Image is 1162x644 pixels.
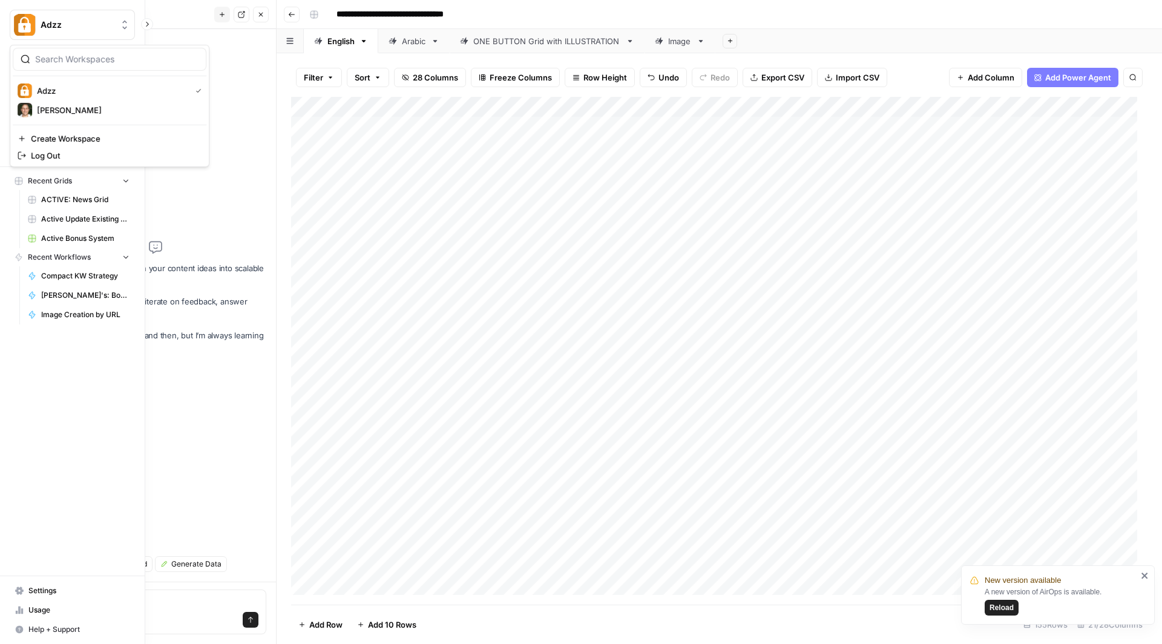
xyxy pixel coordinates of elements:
button: Reload [985,600,1019,616]
span: [PERSON_NAME]'s: Bonuses Search [41,290,130,301]
button: Recent Workflows [10,248,135,266]
div: 21/28 Columns [1072,615,1147,634]
span: Undo [658,71,679,84]
button: close [1141,571,1149,580]
span: Add 10 Rows [368,619,416,631]
button: Add Power Agent [1027,68,1118,87]
a: Settings [10,581,135,600]
span: [PERSON_NAME] [37,104,197,116]
span: Reload [990,602,1014,613]
input: Search Workspaces [35,53,199,65]
span: Active Update Existing Post [41,214,130,225]
p: Hi! I'm here to help you turn your content ideas into scalable solutions. [44,262,266,287]
span: Log Out [31,149,197,162]
span: New version available [985,574,1061,586]
p: I can scaffold full solutions, iterate on feedback, answer questions, and offer advice. [44,295,266,321]
button: Workspace: Adzz [10,10,135,40]
div: Image [668,35,692,47]
div: Workspace: Adzz [10,45,209,167]
div: 155 Rows [1019,615,1072,634]
button: Redo [692,68,738,87]
a: ACTIVE: News Grid [22,190,135,209]
a: Active Bonus System [22,229,135,248]
span: Adzz [37,85,186,97]
span: Help + Support [28,624,130,635]
button: Export CSV [743,68,812,87]
span: Generate Data [171,559,222,570]
div: ONE BUTTON Grid with ILLUSTRATION [473,35,621,47]
div: A new version of AirOps is available. [985,586,1137,616]
button: Add 10 Rows [350,615,424,634]
div: English [327,35,355,47]
button: Freeze Columns [471,68,560,87]
span: Image Creation by URL [41,309,130,320]
span: Adzz [41,19,114,31]
p: I might make mistakes now and then, but I’m always learning — let’s tackle it together! [44,329,266,355]
span: Add Column [968,71,1014,84]
span: Create Workspace [31,133,197,145]
span: Recent Grids [28,176,72,186]
a: Active Update Existing Post [22,209,135,229]
span: Freeze Columns [490,71,552,84]
textarea: sin [52,595,258,607]
button: Filter [296,68,342,87]
span: Usage [28,605,130,616]
a: Image Creation by URL [22,305,135,324]
span: Settings [28,585,130,596]
span: Active Bonus System [41,233,130,244]
a: English [304,29,378,53]
a: Usage [10,600,135,620]
img: Adzz Logo [14,14,36,36]
button: Import CSV [817,68,887,87]
a: Log Out [13,147,206,164]
img: Adzz Logo [18,84,32,98]
button: Add Row [291,615,350,634]
span: Filter [304,71,323,84]
span: Add Row [309,619,343,631]
button: 28 Columns [394,68,466,87]
div: Arabic [402,35,426,47]
span: Compact KW Strategy [41,271,130,281]
button: Row Height [565,68,635,87]
a: [PERSON_NAME]'s: Bonuses Search [22,286,135,305]
span: Redo [711,71,730,84]
span: Sort [355,71,370,84]
a: Arabic [378,29,450,53]
span: Import CSV [836,71,879,84]
span: Export CSV [761,71,804,84]
span: Add Power Agent [1045,71,1111,84]
button: Add Column [949,68,1022,87]
a: ONE BUTTON Grid with ILLUSTRATION [450,29,645,53]
img: Annie Logo [18,103,32,117]
a: Compact KW Strategy [22,266,135,286]
span: ACTIVE: News Grid [41,194,130,205]
button: Sort [347,68,389,87]
span: Recent Workflows [28,252,91,263]
button: Recent Grids [10,172,135,190]
a: Image [645,29,715,53]
button: Generate Data [155,556,227,572]
span: 28 Columns [413,71,458,84]
button: Help + Support [10,620,135,639]
button: Undo [640,68,687,87]
span: Row Height [583,71,627,84]
a: Create Workspace [13,130,206,147]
